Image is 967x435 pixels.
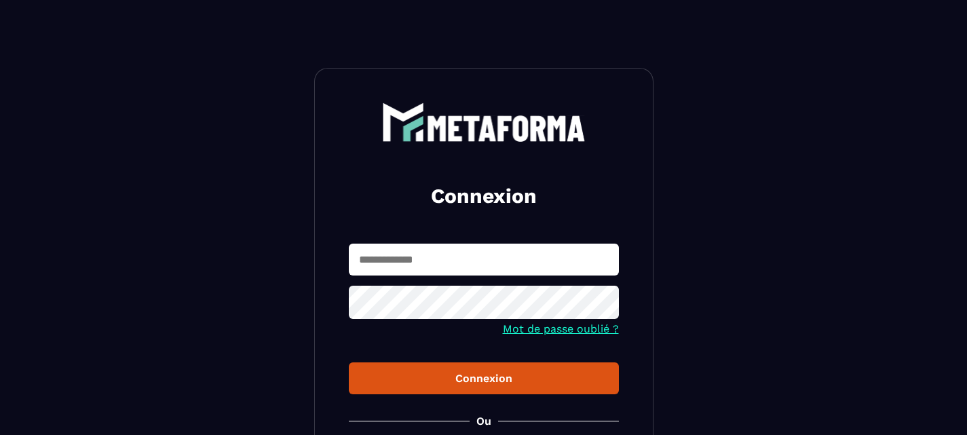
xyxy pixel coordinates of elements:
button: Connexion [349,362,619,394]
h2: Connexion [365,183,603,210]
a: logo [349,102,619,142]
div: Connexion [360,372,608,385]
img: logo [382,102,586,142]
a: Mot de passe oublié ? [503,322,619,335]
p: Ou [476,415,491,428]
